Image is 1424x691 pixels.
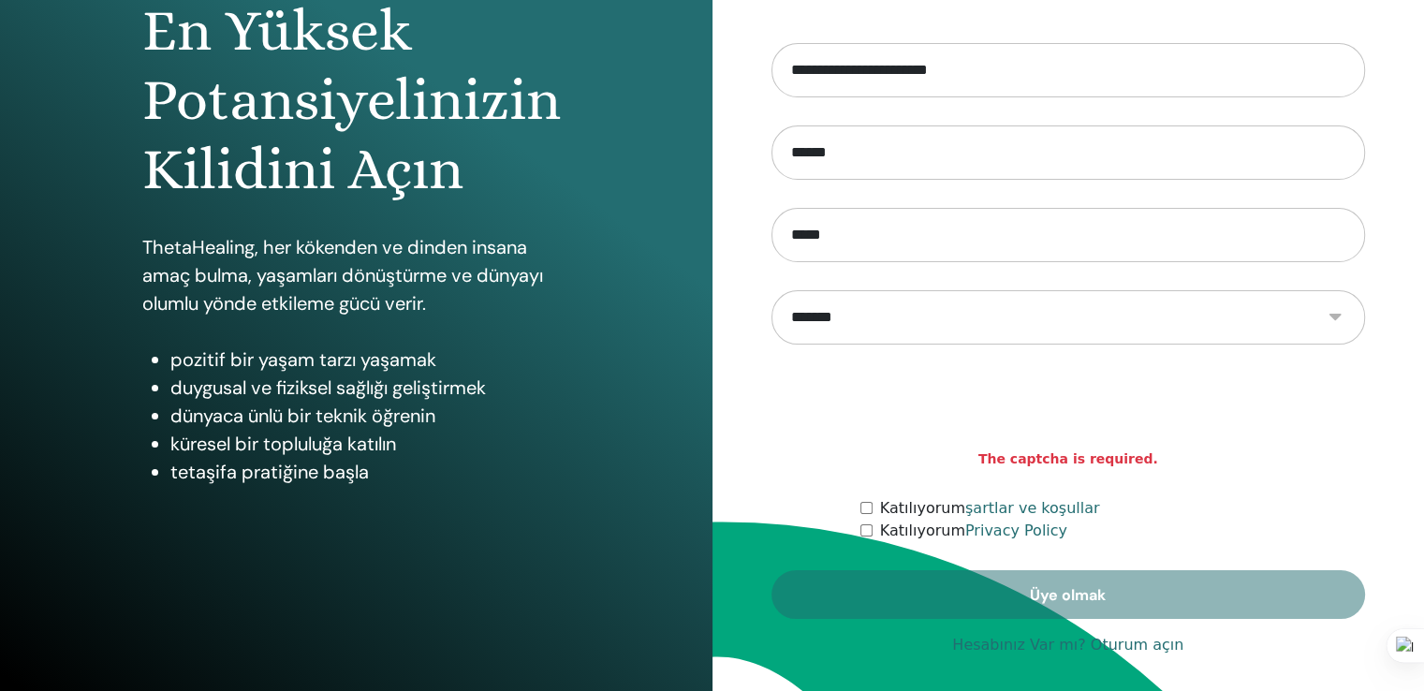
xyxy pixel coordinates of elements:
a: Privacy Policy [965,522,1067,539]
li: dünyaca ünlü bir teknik öğrenin [170,402,570,430]
li: tetaşifa pratiğine başla [170,458,570,486]
p: ThetaHealing, her kökenden ve dinden insana amaç bulma, yaşamları dönüştürme ve dünyayı olumlu yö... [142,233,570,317]
iframe: reCAPTCHA [926,373,1211,446]
label: Katılıyorum [880,520,1067,542]
li: pozitif bir yaşam tarzı yaşamak [170,345,570,374]
a: şartlar ve koşullar [965,499,1100,517]
li: duygusal ve fiziksel sağlığı geliştirmek [170,374,570,402]
a: Hesabınız Var mı? Oturum açın [952,634,1183,656]
label: Katılıyorum [880,497,1100,520]
li: küresel bir topluluğa katılın [170,430,570,458]
strong: The captcha is required. [978,449,1158,469]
